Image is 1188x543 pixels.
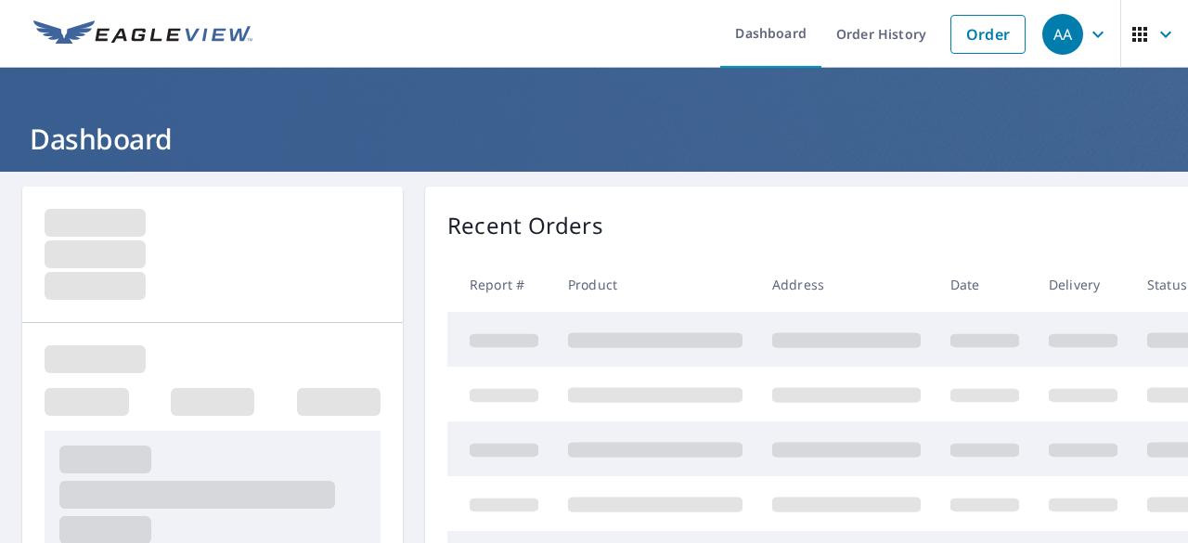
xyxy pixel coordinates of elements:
[447,257,553,312] th: Report #
[1042,14,1083,55] div: AA
[553,257,757,312] th: Product
[447,209,603,242] p: Recent Orders
[757,257,936,312] th: Address
[950,15,1026,54] a: Order
[33,20,252,48] img: EV Logo
[936,257,1034,312] th: Date
[1034,257,1132,312] th: Delivery
[22,120,1166,158] h1: Dashboard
